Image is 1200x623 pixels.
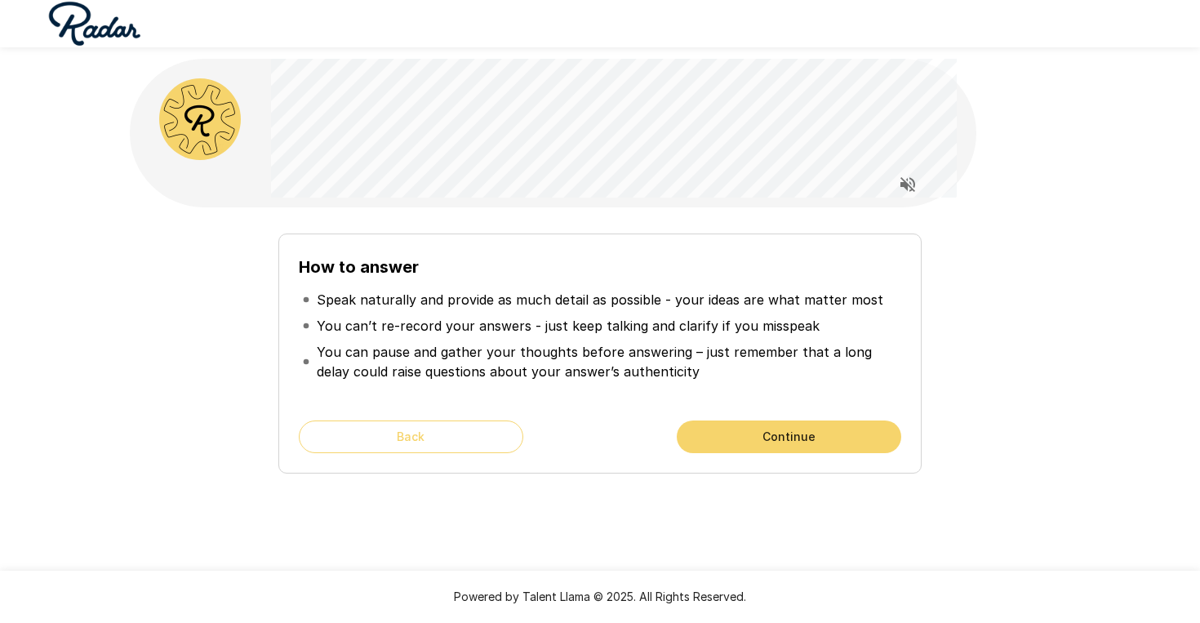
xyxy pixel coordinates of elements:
[299,421,523,453] button: Back
[891,168,924,201] button: Read questions aloud
[317,290,883,309] p: Speak naturally and provide as much detail as possible - your ideas are what matter most
[677,421,901,453] button: Continue
[317,342,898,381] p: You can pause and gather your thoughts before answering – just remember that a long delay could r...
[299,257,419,277] b: How to answer
[159,78,241,160] img: radar_avatar.png
[317,316,820,336] p: You can’t re-record your answers - just keep talking and clarify if you misspeak
[20,589,1180,605] p: Powered by Talent Llama © 2025. All Rights Reserved.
